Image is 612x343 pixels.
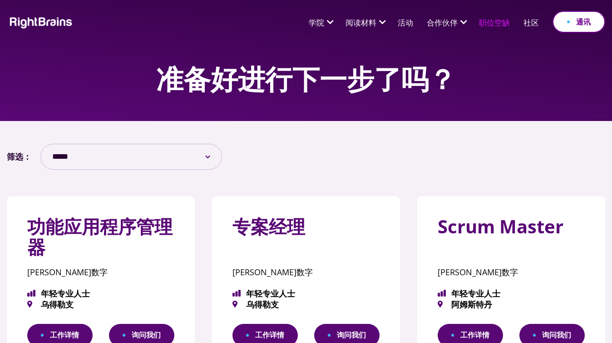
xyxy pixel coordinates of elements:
font: [PERSON_NAME]数字 [27,267,108,277]
font: 阅读材料 [345,20,376,27]
a: 职位空缺 [479,20,510,28]
font: 询问我们 [132,330,161,340]
img: 右脑 [7,15,73,29]
font: 功能应用程序管理器 [27,214,173,259]
font: 询问我们 [337,330,366,340]
a: 通讯 [553,11,605,33]
font: [PERSON_NAME]数字 [438,267,518,277]
font: 工作详情 [50,330,79,340]
font: 阿姆斯特丹 [451,299,492,310]
font: 乌得勒支 [246,299,279,310]
a: 社区 [523,20,539,28]
font: 筛选： [7,151,31,162]
a: 活动 [398,20,413,28]
font: 学院 [309,20,324,27]
font: 工作详情 [255,330,284,340]
font: [PERSON_NAME]数字 [232,267,313,277]
font: 社区 [523,20,539,27]
font: 职位空缺 [479,20,510,27]
font: 年轻专业人士 [451,288,500,299]
a: 合作伙伴 [427,20,458,28]
font: 询问我们 [542,330,571,340]
a: 阅读材料 [345,20,376,28]
font: 专案经理 [232,214,305,239]
font: 活动 [398,20,413,27]
font: 工作详情 [460,330,489,340]
font: 乌得勒支 [41,299,74,310]
font: Scrum Master [438,214,563,239]
font: 年轻专业人士 [246,288,295,299]
font: 合作伙伴 [427,20,458,27]
a: 学院 [309,20,324,28]
font: 通讯 [576,17,591,27]
font: 准备好进行下一步了吗？ [156,60,456,97]
font: 年轻专业人士 [41,288,90,299]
